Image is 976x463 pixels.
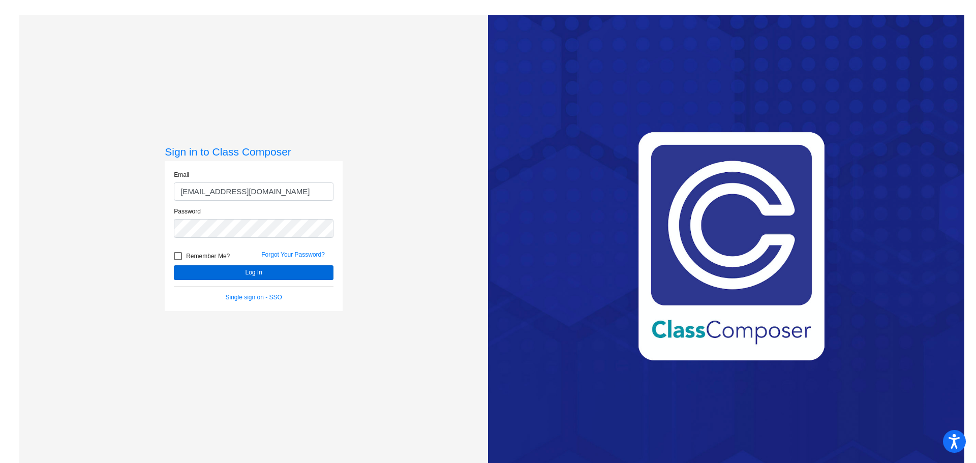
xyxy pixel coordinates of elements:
[165,145,343,158] h3: Sign in to Class Composer
[174,265,333,280] button: Log In
[186,250,230,262] span: Remember Me?
[174,207,201,216] label: Password
[226,294,282,301] a: Single sign on - SSO
[174,170,189,179] label: Email
[261,251,325,258] a: Forgot Your Password?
